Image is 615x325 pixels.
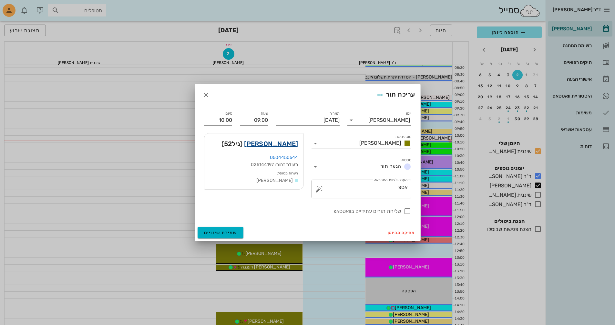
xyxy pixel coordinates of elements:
[368,117,410,123] div: [PERSON_NAME]
[224,140,232,148] span: 52
[277,171,298,175] small: הערות מטופל:
[256,178,293,183] span: [PERSON_NAME]
[395,134,411,139] label: סוג פגישה
[204,208,401,215] label: שליחת תורים עתידיים בוואטסאפ
[359,140,401,146] span: [PERSON_NAME]
[210,161,298,168] div: תעודת זהות: 025144197
[312,162,411,172] div: סטטוסהגעה תור
[225,111,232,116] label: סיום
[244,139,298,149] a: [PERSON_NAME]
[380,163,401,169] span: הגעה תור
[270,155,298,160] a: 0504450544
[204,230,237,236] span: שמירת שינויים
[221,139,242,149] span: (גיל )
[374,89,415,101] div: עריכת תור
[261,111,268,116] label: שעה
[401,158,411,162] label: סטטוס
[374,178,407,183] label: הערה לצוות המרפאה
[385,228,418,237] button: מחיקה מהיומן
[347,115,411,125] div: יומן[PERSON_NAME]
[406,111,411,116] label: יומן
[388,230,415,235] span: מחיקה מהיומן
[198,227,244,238] button: שמירת שינויים
[329,111,340,116] label: תאריך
